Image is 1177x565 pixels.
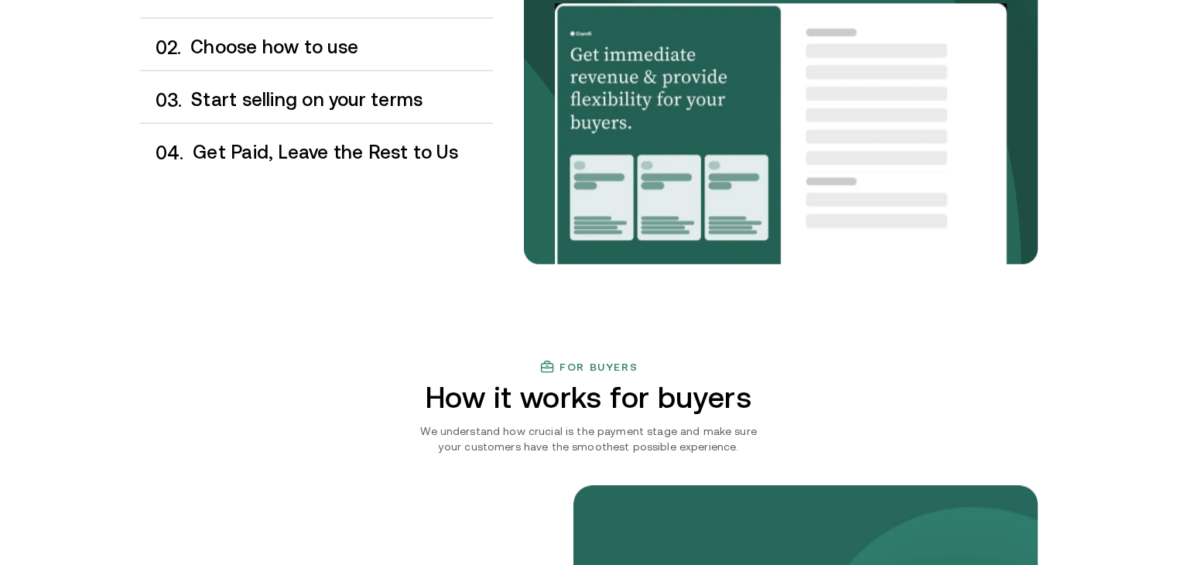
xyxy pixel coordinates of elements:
[413,423,765,454] p: We understand how crucial is the payment stage and make sure your customers have the smoothest po...
[555,3,1007,264] img: Your payments collected on time.
[140,142,184,163] div: 0 4 .
[140,89,183,110] div: 0 3 .
[539,359,555,375] img: finance
[140,36,182,57] div: 0 2 .
[191,89,492,109] h3: Start selling on your terms
[559,361,638,373] h3: For buyers
[363,381,814,414] h2: How it works for buyers
[190,36,492,56] h3: Choose how to use
[193,142,492,162] h3: Get Paid, Leave the Rest to Us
